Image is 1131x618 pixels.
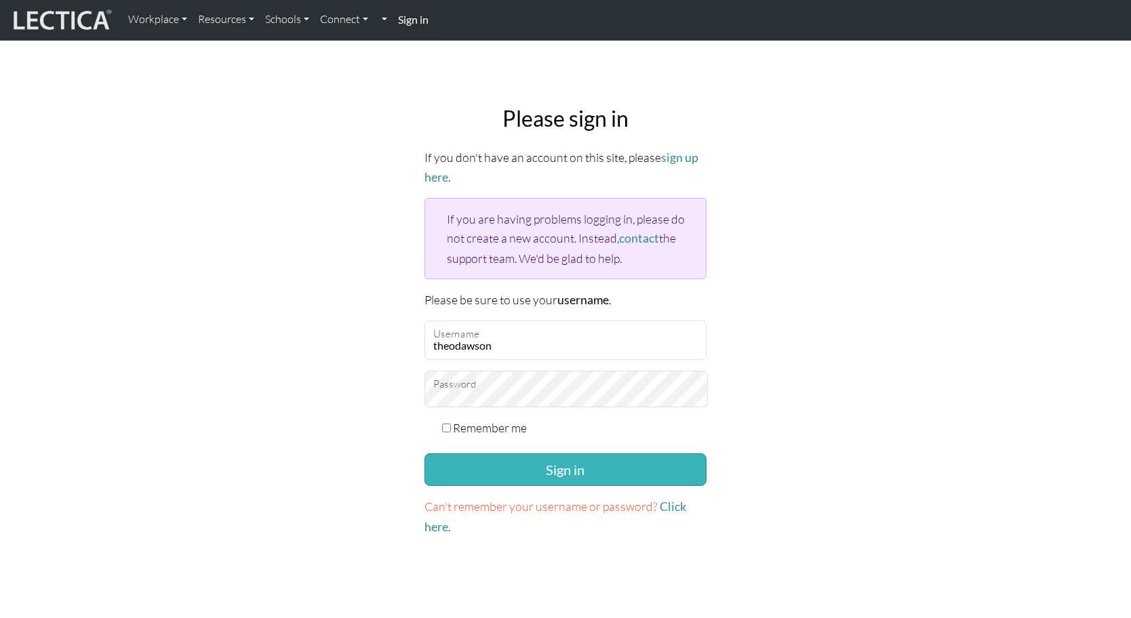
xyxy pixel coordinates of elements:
[424,453,707,486] button: Sign in
[424,497,707,536] p: .
[10,7,112,33] img: lecticalive
[453,418,527,437] label: Remember me
[424,106,707,131] h2: Please sign in
[557,293,609,307] strong: username
[424,148,707,187] p: If you don't have an account on this site, please .
[260,5,315,34] a: Schools
[123,5,193,34] a: Workplace
[393,5,434,35] a: Sign in
[424,290,707,310] p: Please be sure to use your .
[424,499,686,533] a: Click here
[193,5,260,34] a: Resources
[424,198,707,279] div: If you are having problems logging in, please do not create a new account. Instead, the support t...
[424,321,707,360] input: Username
[619,231,659,245] a: contact
[398,13,429,26] strong: Sign in
[424,499,658,514] span: Can't remember your username or password?
[315,5,374,34] a: Connect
